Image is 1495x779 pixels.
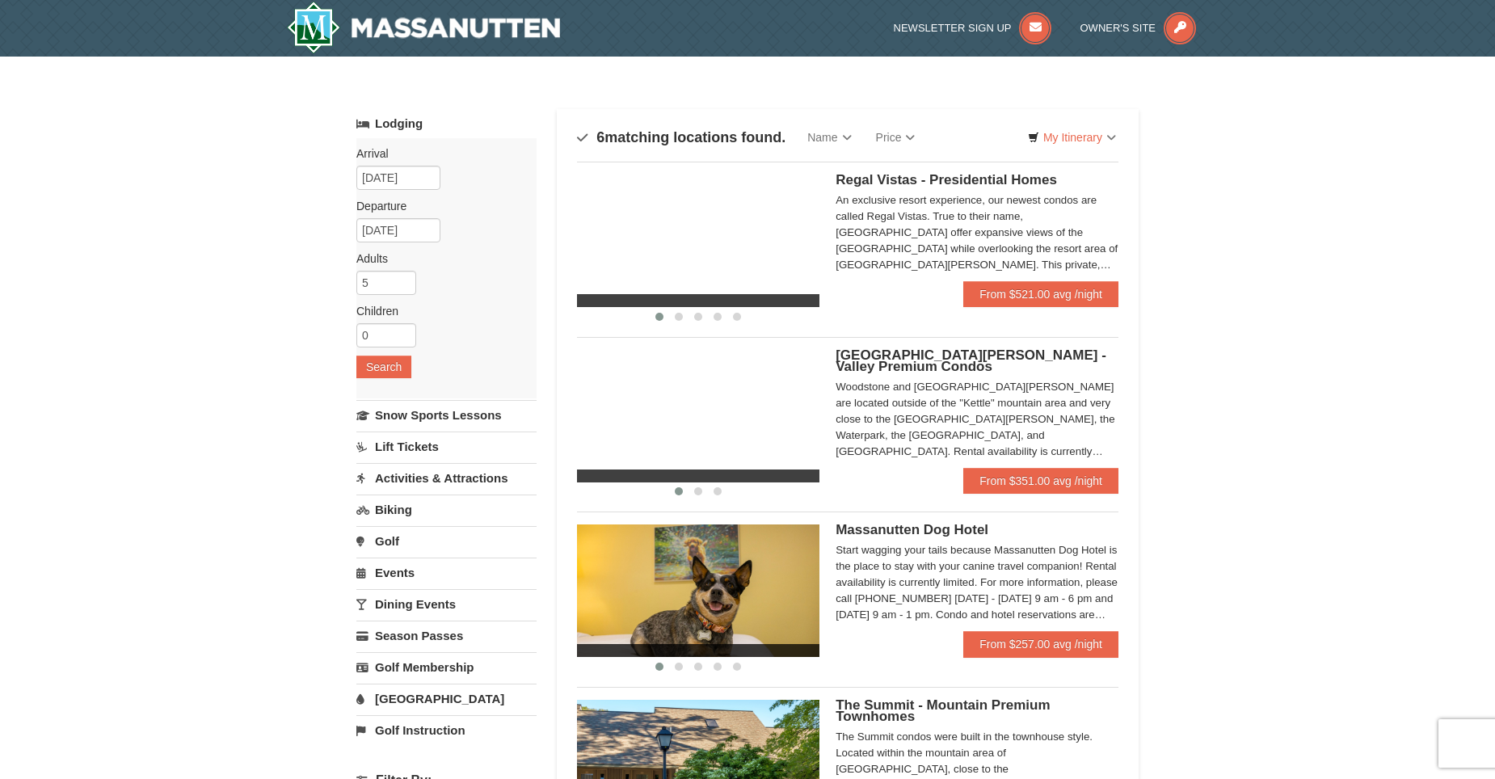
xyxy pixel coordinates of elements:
[356,495,537,524] a: Biking
[356,251,524,267] label: Adults
[356,684,537,714] a: [GEOGRAPHIC_DATA]
[356,145,524,162] label: Arrival
[577,129,785,145] h4: matching locations found.
[963,281,1118,307] a: From $521.00 avg /night
[836,697,1050,724] span: The Summit - Mountain Premium Townhomes
[836,347,1106,374] span: [GEOGRAPHIC_DATA][PERSON_NAME] - Valley Premium Condos
[864,121,928,154] a: Price
[836,522,988,537] span: Massanutten Dog Hotel
[596,129,604,145] span: 6
[356,303,524,319] label: Children
[836,192,1118,273] div: An exclusive resort experience, our newest condos are called Regal Vistas. True to their name, [G...
[1080,22,1156,34] span: Owner's Site
[356,198,524,214] label: Departure
[963,631,1118,657] a: From $257.00 avg /night
[356,463,537,493] a: Activities & Attractions
[963,468,1118,494] a: From $351.00 avg /night
[356,109,537,138] a: Lodging
[356,558,537,587] a: Events
[894,22,1012,34] span: Newsletter Sign Up
[356,715,537,745] a: Golf Instruction
[894,22,1052,34] a: Newsletter Sign Up
[356,589,537,619] a: Dining Events
[356,400,537,430] a: Snow Sports Lessons
[287,2,560,53] a: Massanutten Resort
[836,379,1118,460] div: Woodstone and [GEOGRAPHIC_DATA][PERSON_NAME] are located outside of the "Kettle" mountain area an...
[356,621,537,651] a: Season Passes
[356,356,411,378] button: Search
[836,172,1057,187] span: Regal Vistas - Presidential Homes
[836,542,1118,623] div: Start wagging your tails because Massanutten Dog Hotel is the place to stay with your canine trav...
[356,652,537,682] a: Golf Membership
[795,121,863,154] a: Name
[356,432,537,461] a: Lift Tickets
[1080,22,1197,34] a: Owner's Site
[1017,125,1127,149] a: My Itinerary
[356,526,537,556] a: Golf
[287,2,560,53] img: Massanutten Resort Logo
